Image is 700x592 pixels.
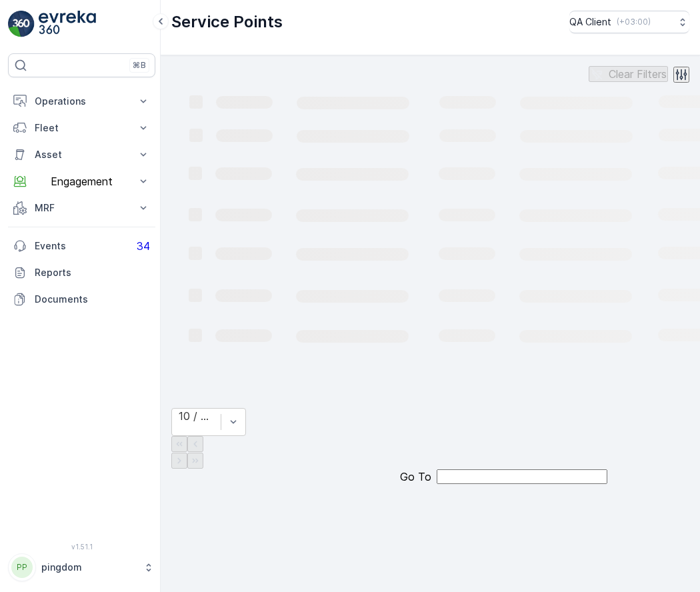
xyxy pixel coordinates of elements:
div: 10 / Page [179,410,214,422]
a: Documents [8,286,155,313]
p: Events [35,239,129,253]
span: v 1.51.1 [8,543,155,551]
button: QA Client(+03:00) [569,11,689,33]
div: PP [11,557,33,578]
img: logo [8,11,35,37]
p: QA Client [569,15,611,29]
p: Documents [35,293,150,306]
p: 34 [137,240,150,252]
p: ( +03:00 ) [617,17,651,27]
a: Events34 [8,233,155,259]
p: Engagement [35,175,129,187]
button: Engagement [8,168,155,195]
button: PPpingdom [8,553,155,581]
p: Service Points [171,11,283,33]
p: Clear Filters [609,68,667,80]
button: Asset [8,141,155,168]
p: ⌘B [133,60,146,71]
p: Asset [35,148,129,161]
button: Operations [8,88,155,115]
p: Reports [35,266,150,279]
button: Fleet [8,115,155,141]
button: MRF [8,195,155,221]
button: Clear Filters [589,66,668,82]
p: Fleet [35,121,129,135]
p: pingdom [41,561,137,574]
span: Go To [400,471,431,483]
p: Operations [35,95,129,108]
a: Reports [8,259,155,286]
img: logo_light-DOdMpM7g.png [39,11,96,37]
p: MRF [35,201,129,215]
